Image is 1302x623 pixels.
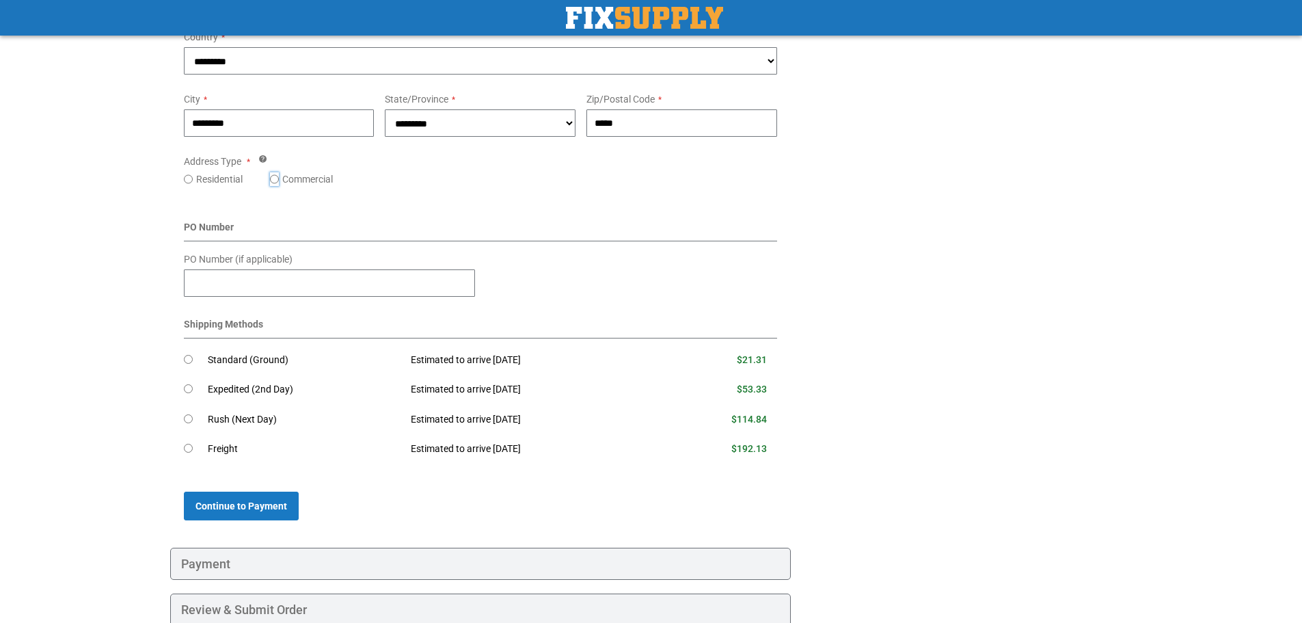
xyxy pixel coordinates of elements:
img: Fix Industrial Supply [566,7,723,29]
span: Country [184,31,218,42]
span: $192.13 [731,443,767,454]
a: store logo [566,7,723,29]
td: Estimated to arrive [DATE] [401,434,664,464]
td: Rush (Next Day) [208,405,401,435]
label: Residential [196,172,243,186]
td: Expedited (2nd Day) [208,375,401,405]
span: Continue to Payment [195,501,287,512]
td: Freight [208,434,401,464]
td: Standard (Ground) [208,345,401,375]
div: Payment [170,548,791,581]
button: Continue to Payment [184,492,299,520]
td: Estimated to arrive [DATE] [401,345,664,375]
span: City [184,94,200,105]
td: Estimated to arrive [DATE] [401,375,664,405]
span: PO Number (if applicable) [184,254,293,265]
span: Address Type [184,156,241,167]
span: $53.33 [737,384,767,395]
div: PO Number [184,220,778,241]
span: Zip/Postal Code [586,94,655,105]
span: $114.84 [731,414,767,425]
span: $21.31 [737,354,767,365]
label: Commercial [282,172,333,186]
td: Estimated to arrive [DATE] [401,405,664,435]
div: Shipping Methods [184,317,778,339]
span: State/Province [385,94,448,105]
